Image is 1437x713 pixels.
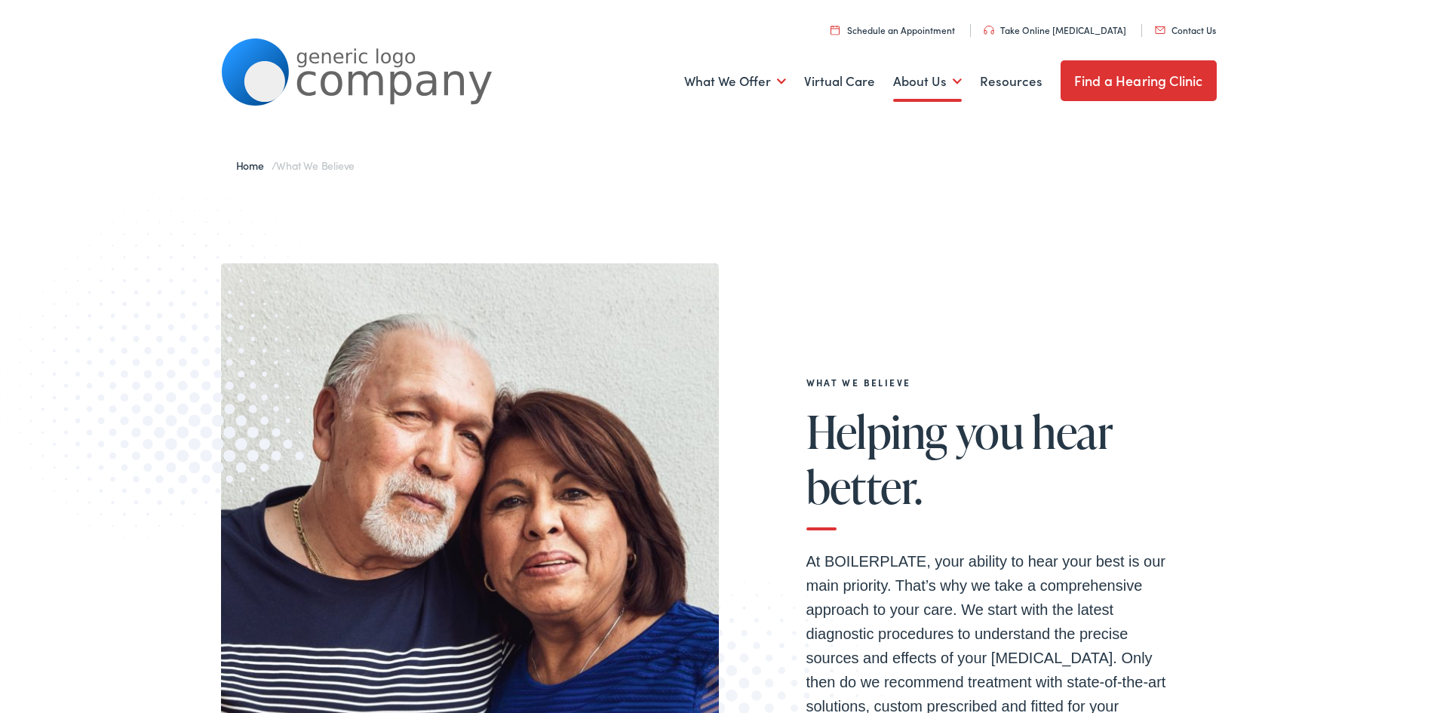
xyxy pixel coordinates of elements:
[980,54,1042,109] a: Resources
[804,54,875,109] a: Virtual Care
[831,23,955,36] a: Schedule an Appointment
[956,407,1024,456] span: you
[1032,407,1113,456] span: hear
[893,54,962,109] a: About Us
[984,23,1126,36] a: Take Online [MEDICAL_DATA]
[984,26,994,35] img: utility icon
[1155,23,1216,36] a: Contact Us
[806,377,1168,388] h2: What We Believe
[1155,26,1165,34] img: utility icon
[806,407,947,456] span: Helping
[684,54,786,109] a: What We Offer
[806,462,923,512] span: better.
[831,25,840,35] img: utility icon
[1061,60,1217,101] a: Find a Hearing Clinic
